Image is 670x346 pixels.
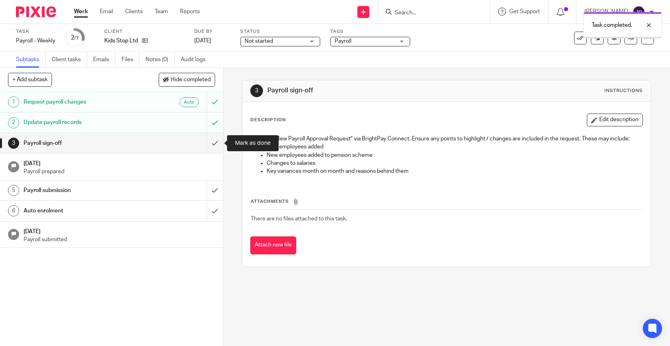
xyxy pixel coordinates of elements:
span: Hide completed [171,77,211,83]
p: New employees added to pension scheme [267,151,642,159]
div: Payroll - Weekly [16,37,55,45]
h1: [DATE] [24,158,215,168]
button: + Add subtask [8,73,52,86]
p: Submit a "New Payroll Approval Request" via BrightPay Connect. Ensure any points to highlight / c... [251,135,642,143]
div: 1 [8,96,19,108]
a: Reports [180,8,200,16]
a: Email [100,8,113,16]
div: Instructions [604,88,643,94]
span: There are no files attached to this task. [251,216,347,222]
p: Description [250,117,286,123]
label: Client [104,28,184,35]
h1: Update payroll records [24,116,140,128]
p: New employees added [267,143,642,151]
div: Auto [179,97,199,107]
a: Subtasks [16,52,46,68]
a: Notes (0) [146,52,175,68]
span: Payroll [335,38,351,44]
h1: Payroll submission [24,184,140,196]
p: Changes to salaries [267,159,642,167]
h1: Payroll sign-off [267,86,464,95]
div: 2 [8,117,19,128]
h1: Auto enrolment [24,205,140,217]
p: Task completed. [592,21,632,29]
label: Tags [330,28,410,35]
a: Audit logs [181,52,211,68]
label: Due by [194,28,230,35]
small: /7 [74,36,79,40]
span: Not started [245,38,273,44]
a: Client tasks [52,52,87,68]
div: 3 [8,138,19,149]
span: [DATE] [194,38,211,44]
button: Edit description [587,114,643,126]
label: Status [240,28,320,35]
div: 5 [8,185,19,196]
p: Key variances month on month and reasons behind them [267,167,642,175]
label: Task [16,28,55,35]
span: Attachments [251,199,289,204]
p: Kids Stop Ltd [104,37,138,45]
a: Files [122,52,140,68]
p: Payroll prepared [24,168,215,176]
a: Work [74,8,88,16]
h1: [DATE] [24,226,215,236]
img: Pixie [16,6,56,17]
div: 2 [71,33,79,42]
div: 3 [250,84,263,97]
a: Emails [93,52,116,68]
h1: Payroll sign-off [24,137,140,149]
button: Hide completed [159,73,215,86]
h1: Request payroll changes [24,96,140,108]
p: Payroll submitted [24,236,215,244]
img: svg%3E [632,6,645,18]
a: Team [155,8,168,16]
button: Attach new file [250,236,296,254]
a: Clients [125,8,143,16]
div: 6 [8,205,19,216]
